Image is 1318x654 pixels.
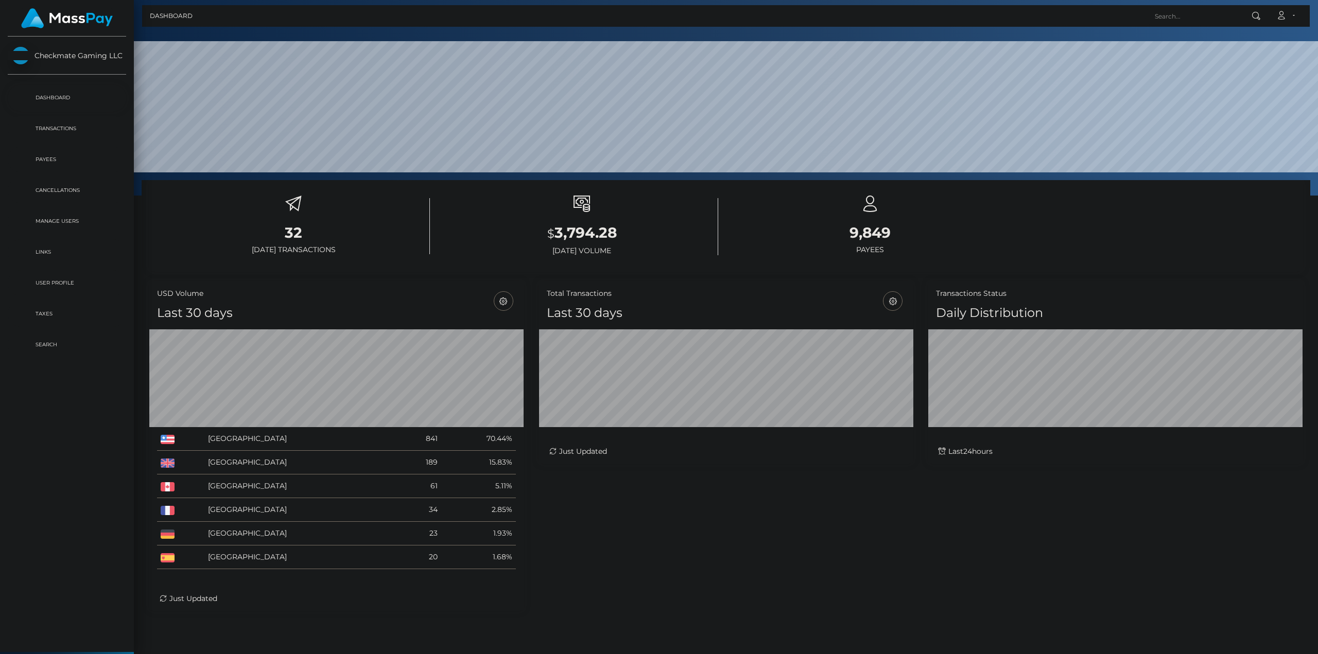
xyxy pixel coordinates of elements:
[161,458,175,468] img: GB.png
[547,226,554,241] small: $
[12,275,122,291] p: User Profile
[12,152,122,167] p: Payees
[161,529,175,539] img: DE.png
[12,183,122,198] p: Cancellations
[398,427,441,451] td: 841
[8,270,126,296] a: User Profile
[445,246,718,255] h6: [DATE] Volume
[734,245,1007,254] h6: Payees
[398,498,441,522] td: 34
[204,522,398,545] td: [GEOGRAPHIC_DATA]
[936,304,1295,322] h4: Daily Distribution
[157,304,516,322] h4: Last 30 days
[441,545,515,569] td: 1.68%
[441,474,515,498] td: 5.11%
[150,5,193,27] a: Dashboard
[161,553,175,562] img: ES.png
[157,223,430,243] h3: 32
[549,446,903,457] div: Just Updated
[8,239,126,265] a: Links
[8,178,126,203] a: Cancellations
[157,289,516,299] h5: USD Volume
[398,522,441,545] td: 23
[160,593,513,604] div: Just Updated
[398,545,441,569] td: 20
[12,244,122,260] p: Links
[8,147,126,172] a: Payees
[1145,6,1242,26] input: Search...
[441,451,515,474] td: 15.83%
[398,451,441,474] td: 189
[8,51,126,60] span: Checkmate Gaming LLC
[963,447,972,456] span: 24
[12,90,122,105] p: Dashboard
[161,506,175,515] img: FR.png
[8,208,126,234] a: Manage Users
[398,474,441,498] td: 61
[204,451,398,474] td: [GEOGRAPHIC_DATA]
[12,306,122,322] p: Taxes
[441,522,515,545] td: 1.93%
[8,332,126,358] a: Search
[445,223,718,244] h3: 3,794.28
[547,304,906,322] h4: Last 30 days
[161,435,175,444] img: US.png
[12,47,29,64] img: Checkmate Gaming LLC
[204,498,398,522] td: [GEOGRAPHIC_DATA]
[441,498,515,522] td: 2.85%
[204,427,398,451] td: [GEOGRAPHIC_DATA]
[8,301,126,327] a: Taxes
[161,482,175,491] img: CA.png
[936,289,1295,299] h5: Transactions Status
[12,121,122,136] p: Transactions
[204,545,398,569] td: [GEOGRAPHIC_DATA]
[8,85,126,111] a: Dashboard
[547,289,906,299] h5: Total Transactions
[157,245,430,254] h6: [DATE] Transactions
[441,427,515,451] td: 70.44%
[12,337,122,352] p: Search
[12,214,122,229] p: Manage Users
[939,446,1292,457] div: Last hours
[204,474,398,498] td: [GEOGRAPHIC_DATA]
[21,8,113,28] img: MassPay Logo
[8,116,126,142] a: Transactions
[734,223,1007,243] h3: 9,849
